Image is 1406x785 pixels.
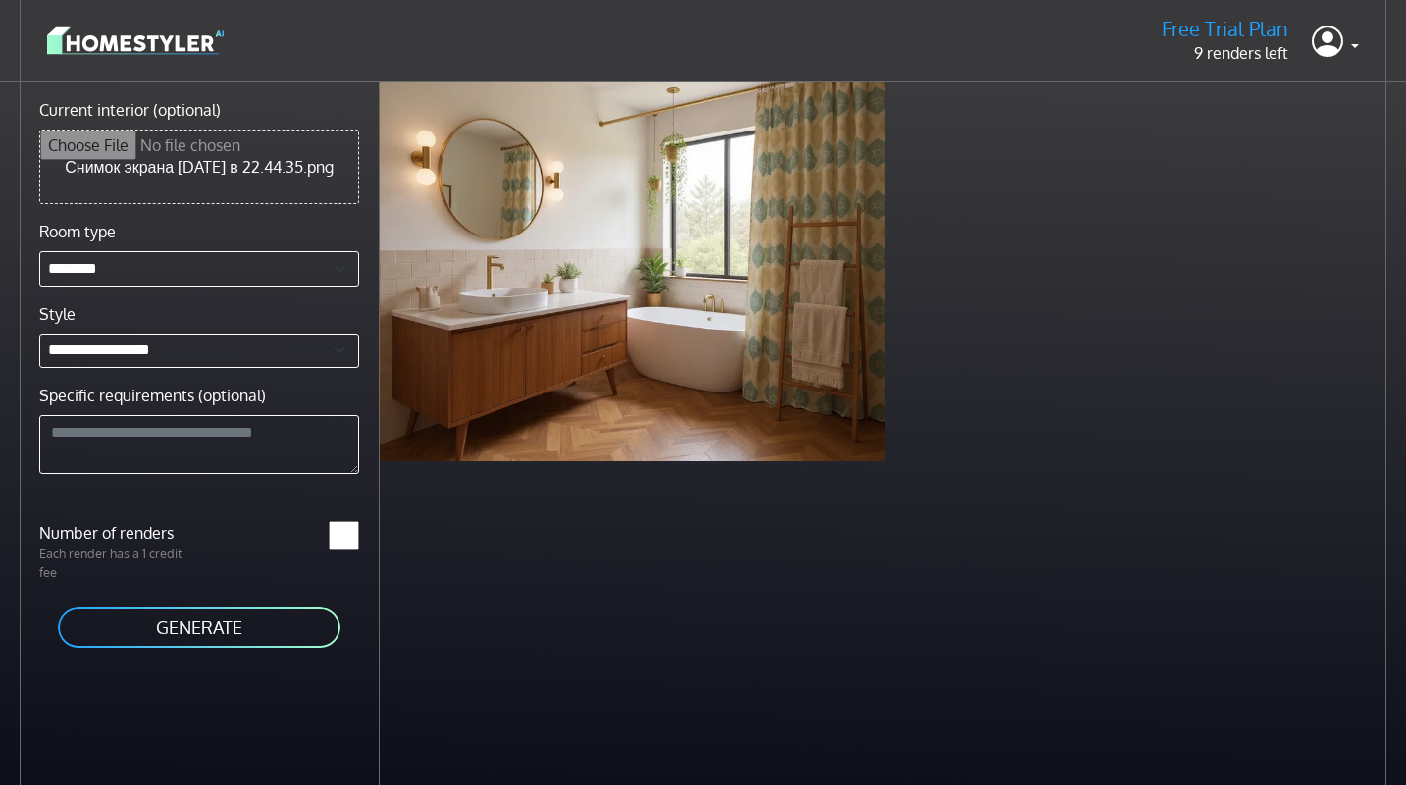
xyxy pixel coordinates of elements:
[27,521,199,545] label: Number of renders
[1162,41,1288,65] p: 9 renders left
[56,605,342,650] button: GENERATE
[39,302,76,326] label: Style
[47,24,224,58] img: logo-3de290ba35641baa71223ecac5eacb59cb85b4c7fdf211dc9aaecaaee71ea2f8.svg
[1162,17,1288,41] h5: Free Trial Plan
[39,384,266,407] label: Specific requirements (optional)
[27,545,199,582] p: Each render has a 1 credit fee
[39,98,221,122] label: Current interior (optional)
[39,220,116,243] label: Room type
